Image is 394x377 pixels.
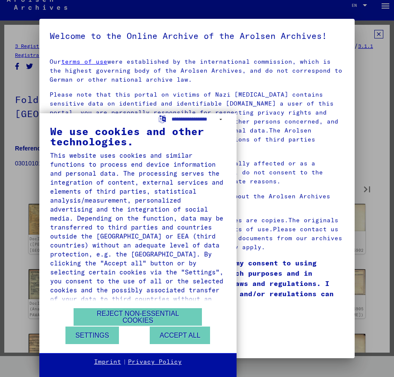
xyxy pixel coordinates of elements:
[50,151,226,312] div: This website uses cookies and similar functions to process end device information and personal da...
[150,327,210,344] button: Accept all
[128,358,182,366] a: Privacy Policy
[74,308,202,326] button: Reject non-essential cookies
[50,126,226,147] div: We use cookies and other technologies.
[94,358,121,366] a: Imprint
[65,327,119,344] button: Settings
